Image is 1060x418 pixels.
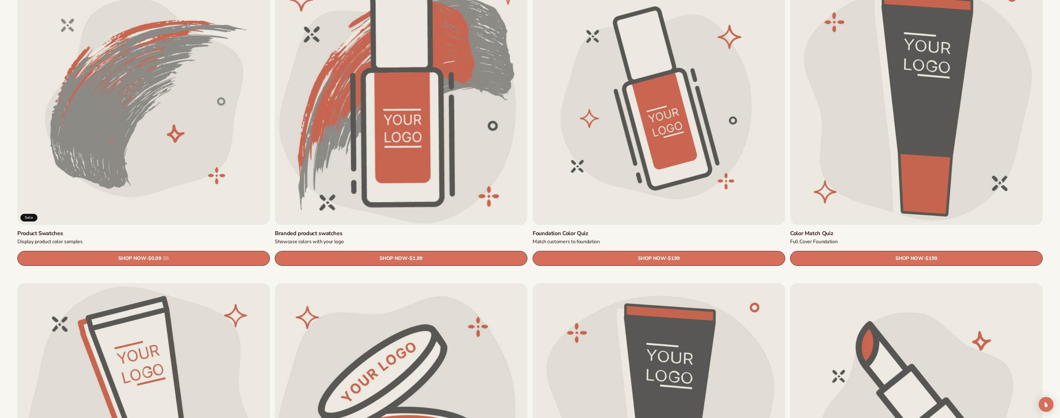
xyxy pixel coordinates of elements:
[533,251,785,266] a: SHOP NOW- $199
[668,256,680,261] span: $199
[410,256,423,261] span: $1.99
[925,256,937,261] span: $199
[1039,397,1054,412] div: Open Intercom Messenger
[790,230,1043,237] a: Color Match Quiz
[380,256,408,261] span: SHOP NOW
[533,230,785,237] a: Foundation Color Quiz
[118,256,146,261] span: SHOP NOW
[275,251,527,266] a: SHOP NOW- $1.99
[17,251,270,266] a: SHOP NOW- $0.99 $5
[638,256,666,261] span: SHOP NOW
[895,256,923,261] span: SHOP NOW
[17,230,270,237] a: Product Swatches
[275,230,527,237] a: Branded product swatches
[148,256,161,261] span: $0.99
[790,251,1043,266] a: SHOP NOW- $199
[163,256,169,261] s: $5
